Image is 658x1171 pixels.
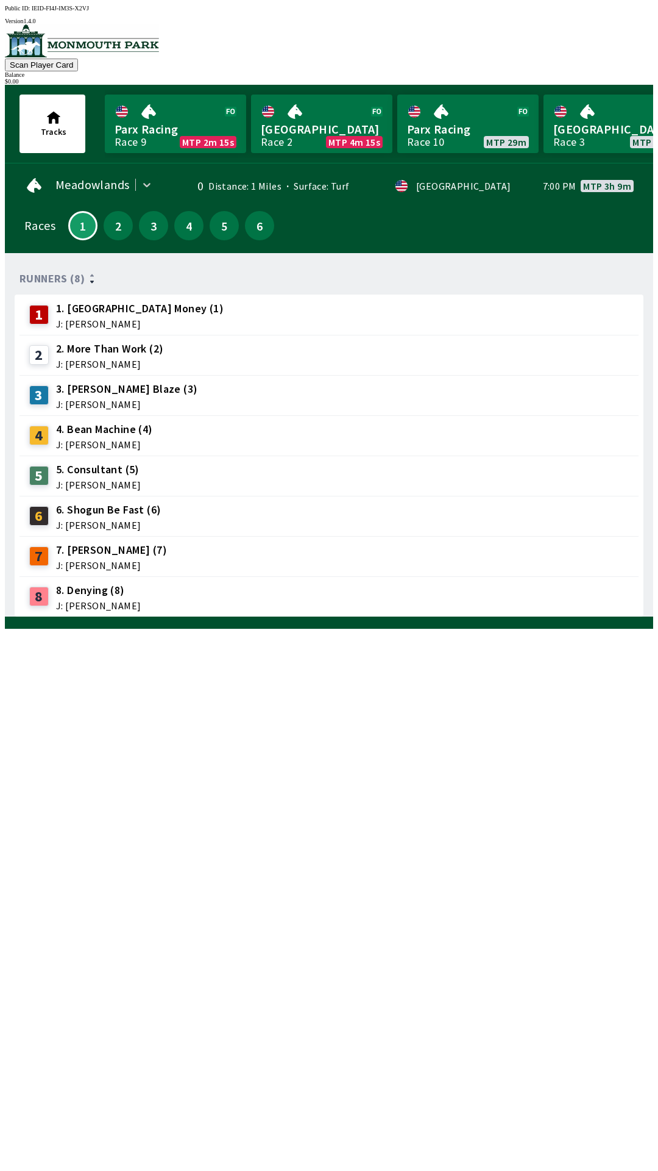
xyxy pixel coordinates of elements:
span: [GEOGRAPHIC_DATA] [261,121,383,137]
span: J: [PERSON_NAME] [56,319,224,329]
button: 1 [68,211,97,240]
button: 6 [245,211,274,240]
a: Parx RacingRace 9MTP 2m 15s [105,95,246,153]
span: Parx Racing [407,121,529,137]
span: MTP 4m 15s [328,137,380,147]
div: $ 0.00 [5,78,653,85]
div: Races [24,221,55,231]
span: J: [PERSON_NAME] [56,520,161,530]
button: 4 [174,211,203,240]
a: [GEOGRAPHIC_DATA]Race 2MTP 4m 15s [251,95,392,153]
span: 6. Shogun Be Fast (6) [56,502,161,518]
div: 5 [29,466,49,485]
span: 5. Consultant (5) [56,462,141,478]
span: J: [PERSON_NAME] [56,601,141,611]
button: Tracks [19,95,85,153]
div: 6 [29,506,49,526]
span: 1. [GEOGRAPHIC_DATA] Money (1) [56,301,224,317]
div: Race 9 [115,137,146,147]
span: 1 [73,223,93,229]
span: 3 [142,221,165,230]
div: 2 [29,345,49,365]
img: venue logo [5,24,159,57]
div: 3 [29,385,49,405]
button: 3 [139,211,168,240]
button: 2 [104,211,133,240]
span: Meadowlands [55,180,129,190]
span: 2. More Than Work (2) [56,341,163,357]
span: Runners (8) [19,274,85,284]
div: Runners (8) [19,273,639,285]
span: 3. [PERSON_NAME] Blaze (3) [56,381,197,397]
span: 4 [177,221,200,230]
span: Tracks [41,126,66,137]
span: 4. Bean Machine (4) [56,421,153,437]
span: Parx Racing [115,121,236,137]
div: Race 2 [261,137,292,147]
div: [GEOGRAPHIC_DATA] [416,181,511,191]
span: IEID-FI4J-IM3S-X2VJ [32,5,89,12]
span: MTP 2m 15s [182,137,234,147]
span: J: [PERSON_NAME] [56,399,197,409]
span: 7:00 PM [543,181,576,191]
span: Surface: Turf [281,180,350,192]
span: MTP 29m [486,137,526,147]
span: J: [PERSON_NAME] [56,359,163,369]
div: 4 [29,426,49,445]
span: Distance: 1 Miles [208,180,281,192]
div: Version 1.4.0 [5,18,653,24]
div: 1 [29,305,49,324]
span: 5 [213,221,236,230]
span: J: [PERSON_NAME] [56,440,153,449]
span: 2 [107,221,130,230]
div: 8 [29,587,49,606]
span: 6 [248,221,271,230]
span: J: [PERSON_NAME] [56,480,141,490]
span: MTP 3h 9m [583,181,631,191]
div: 0 [178,181,203,191]
span: 8. Denying (8) [56,582,141,598]
span: 7. [PERSON_NAME] (7) [56,542,167,558]
div: 7 [29,546,49,566]
div: Race 3 [553,137,585,147]
button: Scan Player Card [5,59,78,71]
div: Public ID: [5,5,653,12]
a: Parx RacingRace 10MTP 29m [397,95,539,153]
div: Balance [5,71,653,78]
button: 5 [210,211,239,240]
div: Race 10 [407,137,445,147]
span: J: [PERSON_NAME] [56,560,167,570]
